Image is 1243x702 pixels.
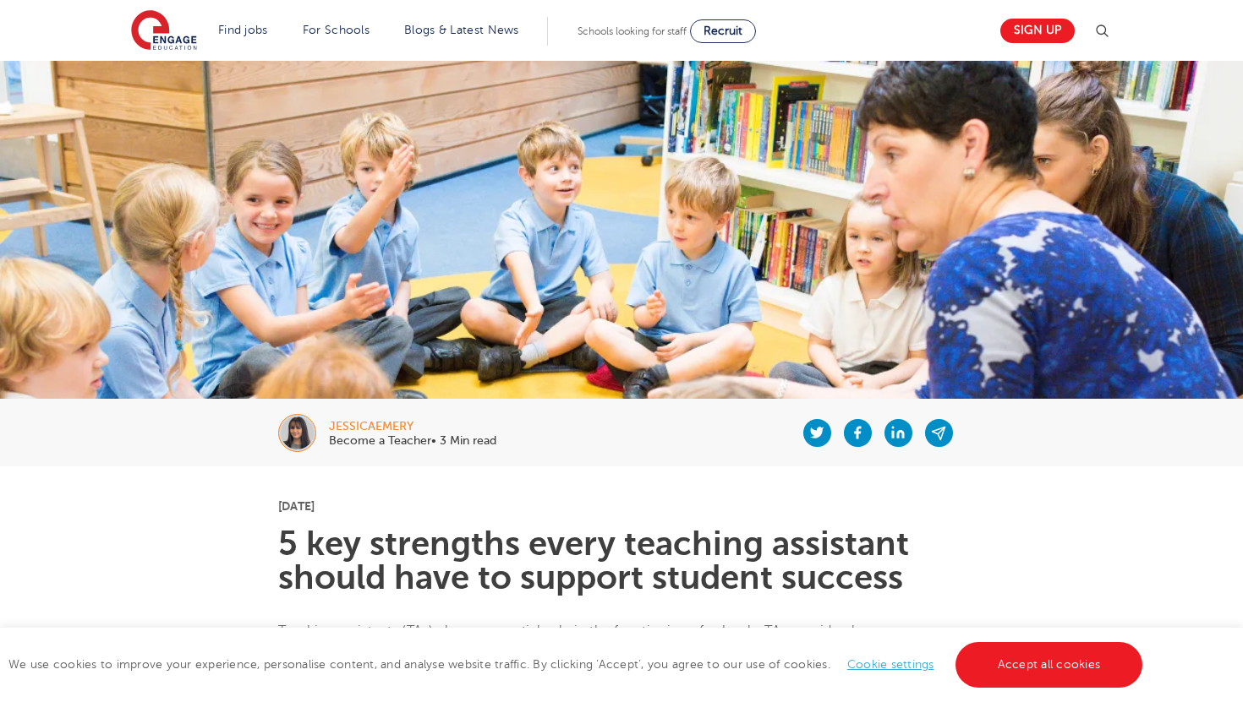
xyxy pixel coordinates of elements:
span: We use cookies to improve your experience, personalise content, and analyse website traffic. By c... [8,658,1147,671]
p: Become a Teacher• 3 Min read [329,435,496,447]
div: jessicaemery [329,421,496,433]
h1: 5 key strengths every teaching assistant should have to support student success [278,527,966,595]
a: Cookie settings [847,658,934,671]
a: For Schools [303,24,370,36]
a: Accept all cookies [956,642,1143,688]
img: Engage Education [131,10,197,52]
a: Find jobs [218,24,268,36]
span: Schools looking for staff [578,25,687,37]
a: Sign up [1000,19,1075,43]
a: Recruit [690,19,756,43]
p: [DATE] [278,500,966,512]
a: Blogs & Latest News [404,24,519,36]
span: Recruit [704,24,742,37]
